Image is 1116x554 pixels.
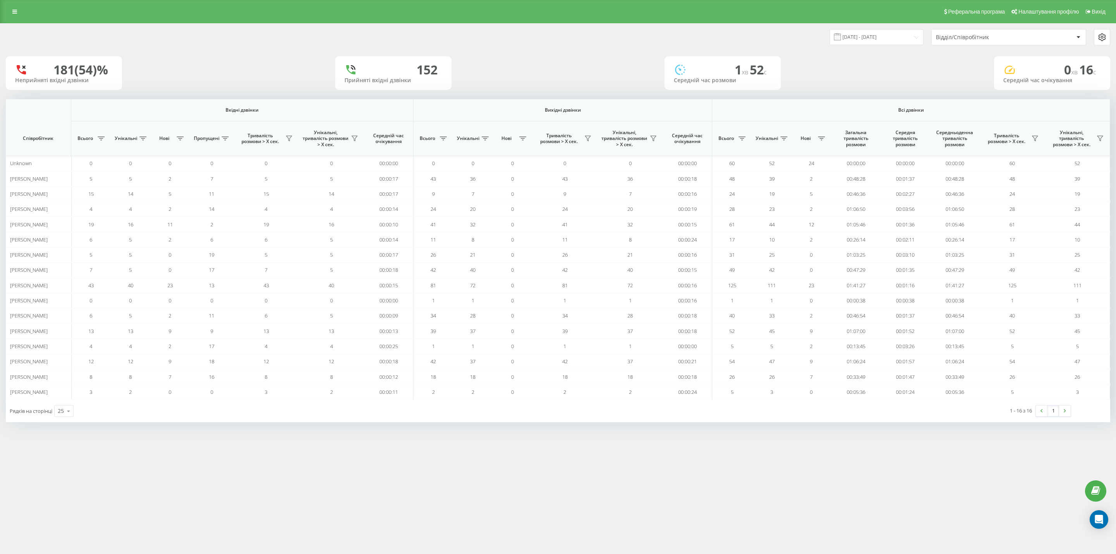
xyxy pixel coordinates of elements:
span: 2 [810,236,813,243]
td: 00:00:00 [364,156,413,171]
span: 44 [769,221,775,228]
span: 0 [169,160,171,167]
span: Реферальна програма [948,9,1005,15]
td: 00:00:10 [364,217,413,232]
span: 9 [169,328,171,335]
span: 42 [562,266,568,273]
span: 0 [169,266,171,273]
td: 00:00:24 [663,232,713,247]
span: 40 [1009,312,1015,319]
span: [PERSON_NAME] [10,236,48,243]
span: 16 [128,221,133,228]
span: хв [742,68,750,76]
span: Налаштування профілю [1018,9,1079,15]
span: 16 [329,221,334,228]
td: 01:07:00 [930,323,980,338]
span: 0 [511,175,514,182]
span: 0 [629,160,632,167]
span: 24 [1009,190,1015,197]
span: 21 [627,251,633,258]
span: Унікальні [115,135,137,142]
td: 01:07:00 [831,323,881,338]
span: Unknown [10,160,32,167]
td: 01:05:46 [930,217,980,232]
td: 00:00:15 [663,217,713,232]
div: Неприйняті вхідні дзвінки [15,77,113,84]
td: 00:01:52 [880,323,930,338]
span: 7 [90,266,92,273]
td: 00:00:14 [364,232,413,247]
span: 40 [329,282,334,289]
span: 2 [169,236,171,243]
span: [PERSON_NAME] [10,205,48,212]
span: 5 [330,266,333,273]
span: Вхідні дзвінки [92,107,393,113]
span: 111 [768,282,776,289]
span: 14 [209,205,214,212]
span: Вихід [1092,9,1106,15]
span: 20 [470,205,475,212]
span: 6 [90,236,92,243]
span: 25 [1075,251,1080,258]
span: 52 [750,61,767,78]
span: 10 [769,236,775,243]
span: Всього [716,135,736,142]
span: 40 [627,266,633,273]
span: 14 [128,190,133,197]
span: 1 [1011,297,1014,304]
span: 28 [470,312,475,319]
span: Вихідні дзвінки [432,107,694,113]
span: 2 [169,312,171,319]
span: 52 [1075,160,1080,167]
span: 0 [810,297,813,304]
span: 31 [729,251,735,258]
span: 5 [169,190,171,197]
span: 0 [511,297,514,304]
span: 0 [511,282,514,289]
span: 5 [90,175,92,182]
span: 81 [431,282,436,289]
span: 13 [329,328,334,335]
td: 00:00:09 [364,308,413,323]
span: Унікальні, тривалість розмови > Х сек. [601,129,648,148]
span: 15 [88,190,94,197]
span: 0 [169,297,171,304]
span: 11 [209,190,214,197]
span: 5 [810,190,813,197]
td: 00:03:10 [880,247,930,262]
span: [PERSON_NAME] [10,297,48,304]
span: 28 [627,312,633,319]
span: 13 [209,282,214,289]
span: 13 [128,328,133,335]
td: 01:06:50 [930,202,980,217]
span: 16 [1079,61,1096,78]
span: 42 [1075,266,1080,273]
span: 24 [562,205,568,212]
td: 00:00:14 [364,202,413,217]
span: 19 [209,251,214,258]
span: 15 [263,190,269,197]
span: 6 [90,312,92,319]
td: 00:01:37 [880,308,930,323]
span: 36 [470,175,475,182]
span: 48 [729,175,735,182]
span: 42 [431,266,436,273]
span: 0 [265,297,267,304]
span: 0 [511,251,514,258]
span: 33 [769,312,775,319]
div: Open Intercom Messenger [1090,510,1108,529]
span: 0 [810,266,813,273]
span: 5 [129,236,132,243]
td: 00:00:38 [880,293,930,308]
td: 00:00:18 [663,171,713,186]
span: 26 [562,251,568,258]
td: 00:47:29 [831,262,881,278]
span: 2 [169,175,171,182]
span: 34 [431,312,436,319]
td: 00:00:00 [663,156,713,171]
td: 00:00:38 [831,293,881,308]
span: [PERSON_NAME] [10,312,48,319]
td: 00:00:16 [663,293,713,308]
span: Нові [796,135,816,142]
td: 00:02:27 [880,186,930,202]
